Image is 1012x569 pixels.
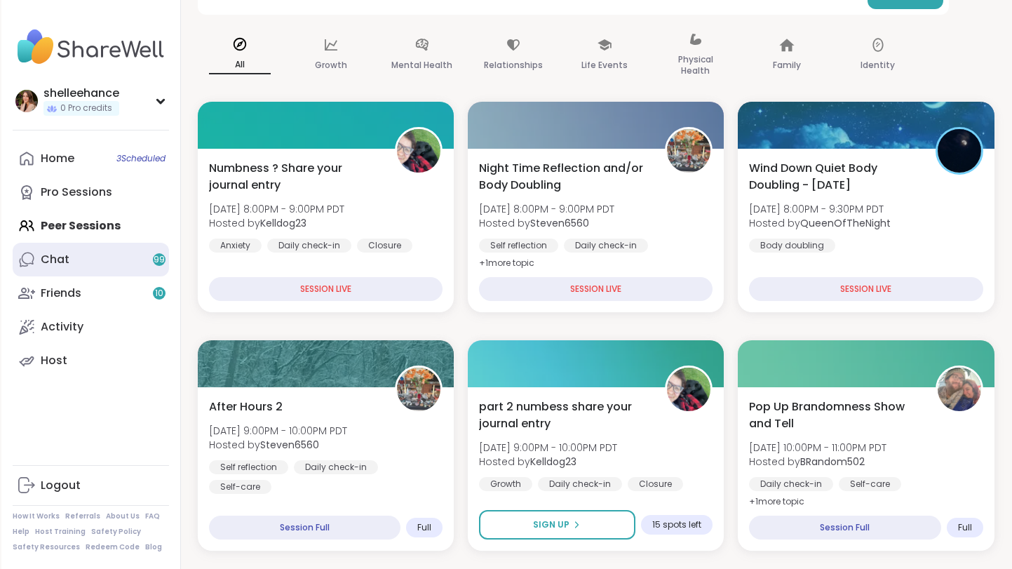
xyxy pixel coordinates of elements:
[13,310,169,344] a: Activity
[749,239,835,253] div: Body doubling
[749,216,891,230] span: Hosted by
[209,424,347,438] span: [DATE] 9:00PM - 10:00PM PDT
[773,57,801,74] p: Family
[391,57,452,74] p: Mental Health
[479,399,649,432] span: part 2 numbess share your journal entry
[628,477,683,491] div: Closure
[479,202,614,216] span: [DATE] 8:00PM - 9:00PM PDT
[530,216,589,230] b: Steven6560
[41,319,83,335] div: Activity
[479,477,532,491] div: Growth
[479,239,558,253] div: Self reflection
[749,477,833,491] div: Daily check-in
[958,522,972,533] span: Full
[479,455,617,469] span: Hosted by
[209,239,262,253] div: Anxiety
[35,527,86,537] a: Host Training
[861,57,895,74] p: Identity
[41,185,112,200] div: Pro Sessions
[397,368,440,411] img: Steven6560
[479,441,617,455] span: [DATE] 9:00PM - 10:00PM PDT
[749,277,983,301] div: SESSION LIVE
[13,469,169,502] a: Logout
[13,243,169,276] a: Chat99
[43,86,119,101] div: shelleehance
[145,511,160,521] a: FAQ
[41,286,81,301] div: Friends
[13,276,169,310] a: Friends10
[209,460,288,474] div: Self reflection
[667,129,710,173] img: Steven6560
[800,216,891,230] b: QueenOfTheNight
[13,22,169,72] img: ShareWell Nav Logo
[839,477,901,491] div: Self-care
[15,90,38,112] img: shelleehance
[86,542,140,552] a: Redeem Code
[479,510,635,540] button: Sign Up
[209,516,400,540] div: Session Full
[357,239,412,253] div: Closure
[13,142,169,175] a: Home3Scheduled
[479,160,649,194] span: Night Time Reflection and/or Body Doubling
[260,438,319,452] b: Steven6560
[116,153,166,164] span: 3 Scheduled
[749,441,886,455] span: [DATE] 10:00PM - 11:00PM PDT
[538,477,622,491] div: Daily check-in
[564,239,648,253] div: Daily check-in
[581,57,628,74] p: Life Events
[749,399,919,432] span: Pop Up Brandomness Show and Tell
[665,51,727,79] p: Physical Health
[91,527,141,537] a: Safety Policy
[938,368,981,411] img: BRandom502
[533,518,569,531] span: Sign Up
[800,455,865,469] b: BRandom502
[60,102,112,114] span: 0 Pro credits
[209,438,347,452] span: Hosted by
[209,277,443,301] div: SESSION LIVE
[652,519,701,530] span: 15 spots left
[154,254,165,266] span: 99
[479,277,713,301] div: SESSION LIVE
[209,202,344,216] span: [DATE] 8:00PM - 9:00PM PDT
[315,57,347,74] p: Growth
[209,160,379,194] span: Numbness ? Share your journal entry
[749,516,940,540] div: Session Full
[41,151,74,166] div: Home
[294,460,378,474] div: Daily check-in
[209,216,344,230] span: Hosted by
[209,480,271,494] div: Self-care
[209,56,271,74] p: All
[484,57,543,74] p: Relationships
[209,399,283,415] span: After Hours 2
[417,522,431,533] span: Full
[267,239,351,253] div: Daily check-in
[13,344,169,377] a: Host
[530,455,576,469] b: Kelldog23
[13,175,169,209] a: Pro Sessions
[106,511,140,521] a: About Us
[260,216,306,230] b: Kelldog23
[479,216,614,230] span: Hosted by
[13,511,60,521] a: How It Works
[749,160,919,194] span: Wind Down Quiet Body Doubling - [DATE]
[397,129,440,173] img: Kelldog23
[13,542,80,552] a: Safety Resources
[749,455,886,469] span: Hosted by
[13,527,29,537] a: Help
[667,368,710,411] img: Kelldog23
[155,288,163,300] span: 10
[41,252,69,267] div: Chat
[65,511,100,521] a: Referrals
[938,129,981,173] img: QueenOfTheNight
[41,353,67,368] div: Host
[749,202,891,216] span: [DATE] 8:00PM - 9:30PM PDT
[145,542,162,552] a: Blog
[41,478,81,493] div: Logout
